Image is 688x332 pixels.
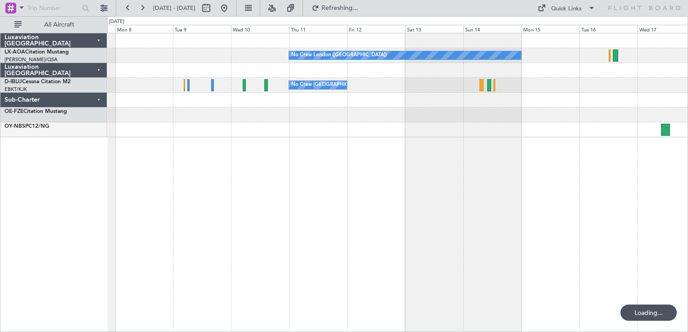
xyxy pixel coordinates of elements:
div: Tue 16 [579,25,638,33]
div: Mon 8 [115,25,173,33]
div: No Crew London ([GEOGRAPHIC_DATA]) [291,49,387,62]
div: Tue 9 [173,25,231,33]
a: EBKT/KJK [5,86,27,93]
span: LX-AOA [5,49,25,55]
div: Sun 14 [463,25,521,33]
span: Refreshing... [321,5,359,11]
div: Sat 13 [405,25,463,33]
span: OY-NBS [5,124,25,129]
span: All Aircraft [23,22,95,28]
div: Loading... [620,305,677,321]
div: No Crew [GEOGRAPHIC_DATA] ([GEOGRAPHIC_DATA] National) [291,78,442,92]
div: [DATE] [109,18,124,26]
a: [PERSON_NAME]/QSA [5,56,58,63]
span: OE-FZE [5,109,23,114]
button: All Aircraft [10,18,98,32]
div: Thu 11 [289,25,347,33]
a: OE-FZECitation Mustang [5,109,67,114]
span: D-IBLU [5,79,22,85]
span: [DATE] - [DATE] [153,4,195,12]
div: Mon 15 [521,25,579,33]
button: Quick Links [533,1,600,15]
a: D-IBLUCessna Citation M2 [5,79,71,85]
div: Quick Links [551,4,582,13]
div: Fri 12 [347,25,405,33]
input: Trip Number [27,1,79,15]
a: OY-NBSPC12/NG [5,124,49,129]
button: Refreshing... [308,1,362,15]
a: LX-AOACitation Mustang [5,49,69,55]
div: Wed 10 [231,25,289,33]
